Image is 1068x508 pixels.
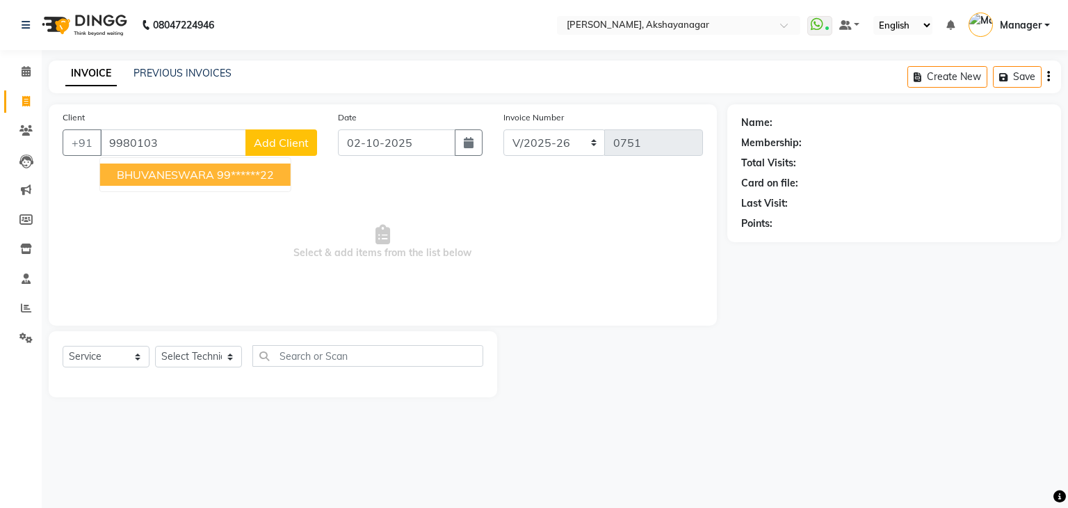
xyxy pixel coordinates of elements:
[63,173,703,312] span: Select & add items from the list below
[252,345,483,367] input: Search or Scan
[117,168,214,182] span: BHUVANESWARA
[100,129,246,156] input: Search by Name/Mobile/Email/Code
[969,13,993,37] img: Manager
[907,66,987,88] button: Create New
[993,66,1042,88] button: Save
[338,111,357,124] label: Date
[741,156,796,170] div: Total Visits:
[1000,18,1042,33] span: Manager
[254,136,309,150] span: Add Client
[741,176,798,191] div: Card on file:
[63,129,102,156] button: +91
[245,129,317,156] button: Add Client
[741,116,772,130] div: Name:
[153,6,214,45] b: 08047224946
[741,216,772,231] div: Points:
[65,61,117,86] a: INVOICE
[741,196,788,211] div: Last Visit:
[741,136,802,150] div: Membership:
[133,67,232,79] a: PREVIOUS INVOICES
[503,111,564,124] label: Invoice Number
[35,6,131,45] img: logo
[63,111,85,124] label: Client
